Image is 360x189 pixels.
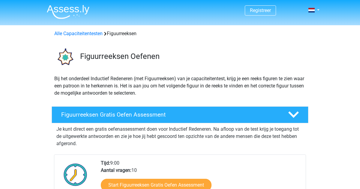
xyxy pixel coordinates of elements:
div: Figuurreeksen [52,30,308,37]
h4: Figuurreeksen Gratis Oefen Assessment [61,111,278,118]
img: figuurreeksen [52,44,77,70]
img: Assessly [47,5,89,19]
a: Alle Capaciteitentesten [54,31,103,36]
h3: Figuurreeksen Oefenen [80,52,304,61]
b: Aantal vragen: [101,167,131,173]
p: Je kunt direct een gratis oefenassessment doen voor Inductief Redeneren. Na afloop van de test kr... [56,126,304,147]
a: Registreer [250,8,271,13]
a: Figuurreeksen Gratis Oefen Assessment [49,106,311,123]
b: Tijd: [101,160,110,166]
p: Bij het onderdeel Inductief Redeneren (met Figuurreeksen) van je capaciteitentest, krijg je een r... [54,75,306,97]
